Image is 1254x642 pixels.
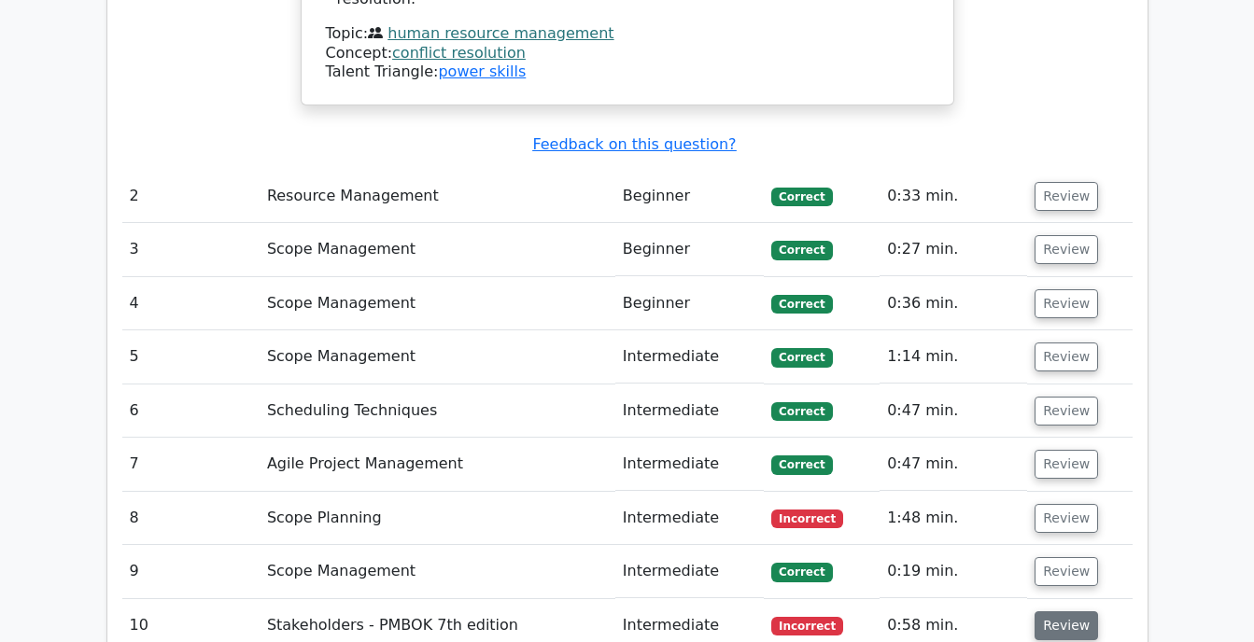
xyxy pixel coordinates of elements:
td: 4 [122,277,260,330]
span: Correct [771,241,832,259]
button: Review [1035,611,1098,640]
td: Scheduling Techniques [260,384,615,438]
td: Intermediate [615,330,764,384]
td: 1:48 min. [880,492,1027,545]
span: Correct [771,402,832,421]
td: Intermediate [615,438,764,491]
button: Review [1035,504,1098,533]
td: Intermediate [615,384,764,438]
span: Correct [771,188,832,206]
td: 0:36 min. [880,277,1027,330]
td: Agile Project Management [260,438,615,491]
td: Resource Management [260,170,615,223]
button: Review [1035,182,1098,211]
td: 0:27 min. [880,223,1027,276]
td: 2 [122,170,260,223]
a: conflict resolution [392,44,526,62]
td: 0:47 min. [880,438,1027,491]
span: Correct [771,563,832,581]
td: 9 [122,545,260,598]
td: 5 [122,330,260,384]
a: power skills [438,63,526,80]
a: Feedback on this question? [532,135,736,153]
td: Scope Management [260,545,615,598]
a: human resource management [387,24,613,42]
button: Review [1035,450,1098,479]
td: 0:19 min. [880,545,1027,598]
td: Scope Management [260,223,615,276]
td: 1:14 min. [880,330,1027,384]
div: Concept: [326,44,929,63]
span: Correct [771,295,832,314]
button: Review [1035,557,1098,586]
button: Review [1035,397,1098,426]
div: Talent Triangle: [326,24,929,82]
span: Incorrect [771,617,843,635]
td: Beginner [615,170,764,223]
button: Review [1035,235,1098,264]
td: Beginner [615,223,764,276]
td: 3 [122,223,260,276]
td: Scope Management [260,277,615,330]
td: Scope Management [260,330,615,384]
td: 0:47 min. [880,384,1027,438]
td: 0:33 min. [880,170,1027,223]
td: 7 [122,438,260,491]
div: Topic: [326,24,929,44]
td: 8 [122,492,260,545]
span: Correct [771,348,832,367]
span: Correct [771,455,832,474]
td: 6 [122,384,260,438]
td: Scope Planning [260,492,615,545]
td: Intermediate [615,492,764,545]
td: Beginner [615,277,764,330]
button: Review [1035,289,1098,318]
td: Intermediate [615,545,764,598]
button: Review [1035,342,1098,371]
span: Incorrect [771,509,843,528]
